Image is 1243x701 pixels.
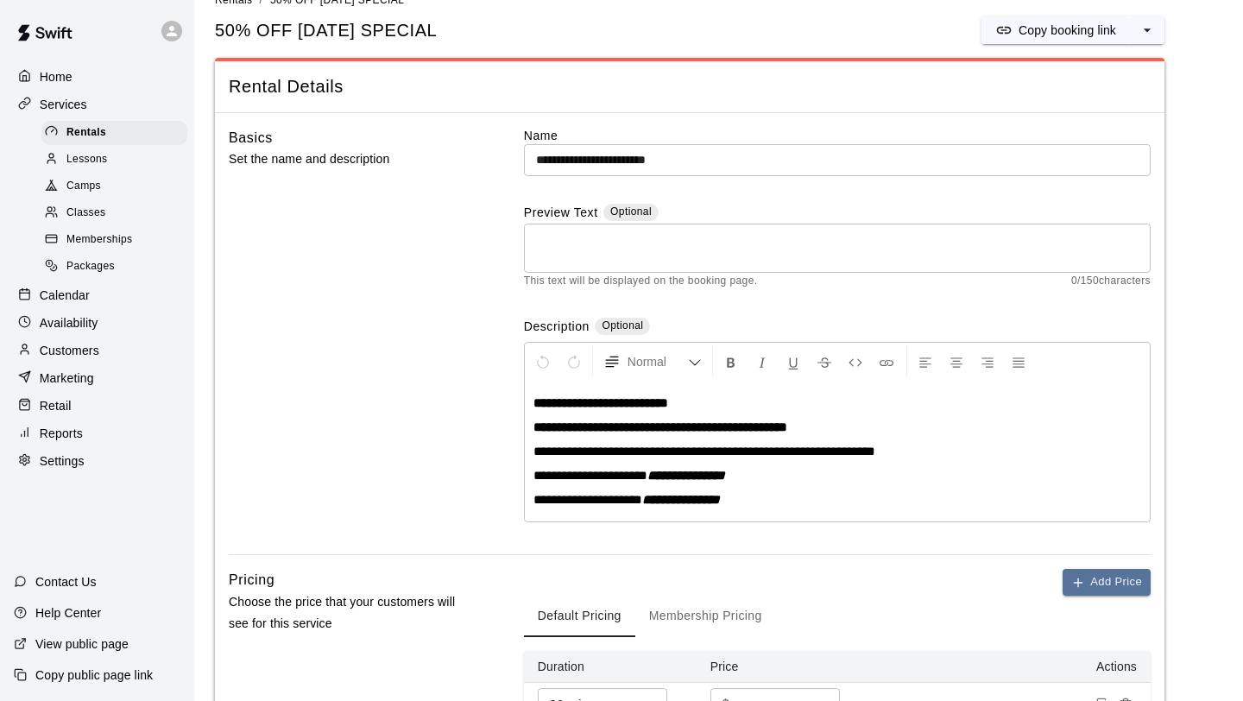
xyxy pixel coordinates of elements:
button: Center Align [942,346,971,377]
label: Name [524,127,1151,144]
p: Home [40,68,73,85]
p: Help Center [35,604,101,622]
p: Calendar [40,287,90,304]
button: Right Align [973,346,1002,377]
button: Add Price [1063,569,1151,596]
div: Camps [41,174,187,199]
p: Contact Us [35,573,97,590]
p: View public page [35,635,129,653]
p: Copy booking link [1019,22,1116,39]
p: Retail [40,397,72,414]
a: Camps [41,174,194,200]
h6: Basics [229,127,273,149]
span: 0 / 150 characters [1071,273,1151,290]
a: Rentals [41,119,194,146]
span: Camps [66,178,101,195]
a: Calendar [14,282,180,308]
p: Choose the price that your customers will see for this service [229,591,469,635]
span: This text will be displayed on the booking page. [524,273,758,290]
span: Rental Details [229,75,1151,98]
a: Home [14,64,180,90]
h5: 50% OFF [DATE] SPECIAL [215,19,437,42]
button: Insert Link [872,346,901,377]
a: Packages [41,254,194,281]
button: Redo [559,346,589,377]
span: Memberships [66,231,132,249]
div: Memberships [41,228,187,252]
p: Services [40,96,87,113]
p: Availability [40,314,98,332]
a: Memberships [41,227,194,254]
button: Undo [528,346,558,377]
a: Retail [14,393,180,419]
button: Insert Code [841,346,870,377]
button: Justify Align [1004,346,1033,377]
div: Lessons [41,148,187,172]
span: Lessons [66,151,108,168]
th: Price [697,651,869,683]
a: Availability [14,310,180,336]
label: Preview Text [524,204,598,224]
div: Packages [41,255,187,279]
button: Format Bold [716,346,746,377]
a: Marketing [14,365,180,391]
span: Classes [66,205,105,222]
button: Left Align [911,346,940,377]
button: Formatting Options [596,346,709,377]
a: Services [14,92,180,117]
p: Copy public page link [35,666,153,684]
a: Classes [41,200,194,227]
th: Duration [524,651,697,683]
a: Settings [14,448,180,474]
button: Format Strikethrough [810,346,839,377]
p: Settings [40,452,85,470]
button: Default Pricing [524,596,635,637]
p: Reports [40,425,83,442]
a: Customers [14,338,180,363]
span: Normal [628,353,688,370]
button: Membership Pricing [635,596,776,637]
a: Reports [14,420,180,446]
button: Format Underline [779,346,808,377]
th: Actions [869,651,1151,683]
p: Set the name and description [229,148,469,170]
p: Marketing [40,369,94,387]
div: Rentals [41,121,187,145]
button: Copy booking link [981,16,1130,44]
button: select merge strategy [1130,16,1164,44]
div: split button [981,16,1164,44]
span: Packages [66,258,115,275]
span: Optional [610,205,652,218]
a: Lessons [41,146,194,173]
div: Classes [41,201,187,225]
p: Customers [40,342,99,359]
span: Optional [602,319,643,332]
span: Rentals [66,124,106,142]
button: Format Italics [748,346,777,377]
h6: Pricing [229,569,274,591]
label: Description [524,318,590,338]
